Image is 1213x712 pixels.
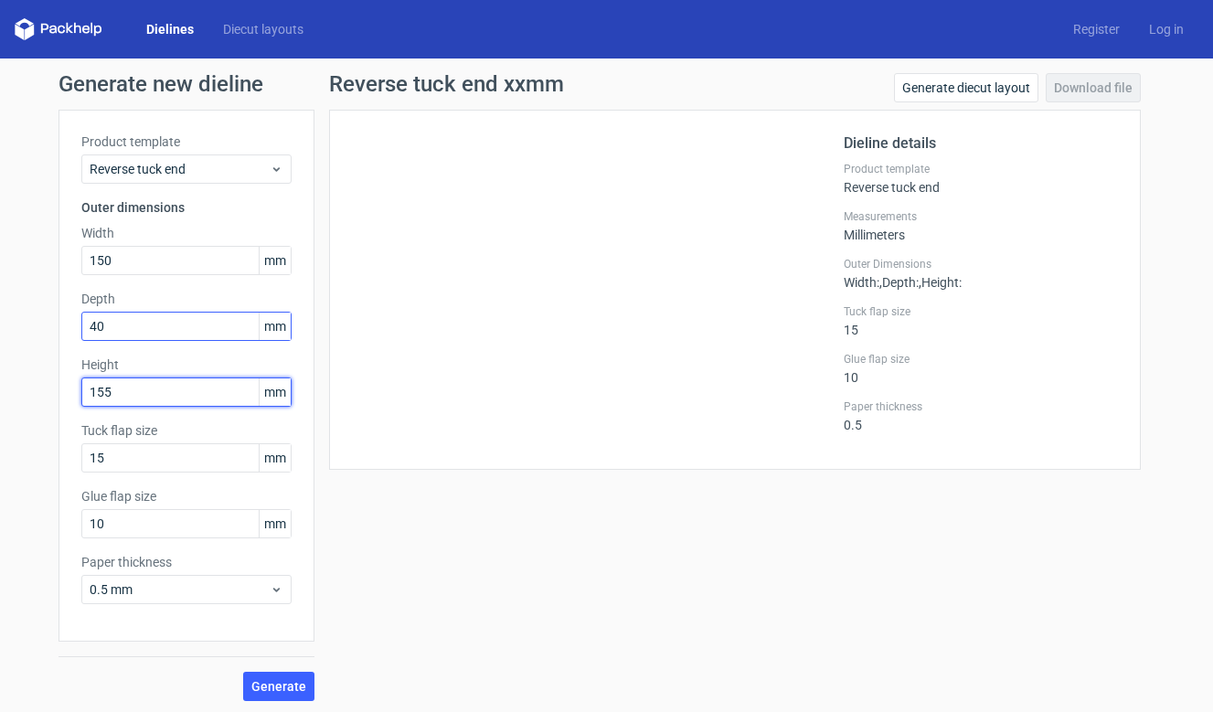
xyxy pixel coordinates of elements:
button: Generate [243,672,314,701]
label: Product template [844,162,1118,176]
div: Reverse tuck end [844,162,1118,195]
a: Dielines [132,20,208,38]
a: Log in [1134,20,1198,38]
span: 0.5 mm [90,580,270,599]
span: mm [259,247,291,274]
div: 15 [844,304,1118,337]
label: Tuck flap size [844,304,1118,319]
span: , Height : [919,275,962,290]
label: Width [81,224,292,242]
span: mm [259,444,291,472]
div: Millimeters [844,209,1118,242]
span: Generate [251,680,306,693]
h3: Outer dimensions [81,198,292,217]
h2: Dieline details [844,133,1118,154]
span: Width : [844,275,879,290]
span: Reverse tuck end [90,160,270,178]
label: Depth [81,290,292,308]
h1: Generate new dieline [59,73,1155,95]
div: 10 [844,352,1118,385]
span: mm [259,510,291,537]
label: Measurements [844,209,1118,224]
span: mm [259,313,291,340]
span: mm [259,378,291,406]
a: Diecut layouts [208,20,318,38]
label: Paper thickness [844,399,1118,414]
label: Tuck flap size [81,421,292,440]
label: Product template [81,133,292,151]
h1: Reverse tuck end xxmm [329,73,564,95]
label: Glue flap size [81,487,292,505]
a: Generate diecut layout [894,73,1038,102]
a: Register [1059,20,1134,38]
label: Height [81,356,292,374]
label: Outer Dimensions [844,257,1118,271]
label: Glue flap size [844,352,1118,367]
span: , Depth : [879,275,919,290]
div: 0.5 [844,399,1118,432]
label: Paper thickness [81,553,292,571]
